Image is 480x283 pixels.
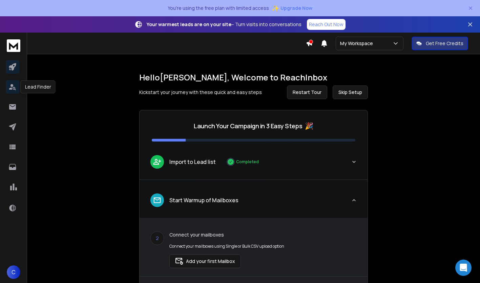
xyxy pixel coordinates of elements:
p: You're using the free plan with limited access [168,5,269,12]
div: Lead Finder [21,80,56,93]
img: logo [7,39,20,52]
button: Restart Tour [287,86,327,99]
button: C [7,265,20,279]
button: ✨Upgrade Now [272,1,312,15]
p: Get Free Credits [426,40,463,47]
img: lead [153,157,162,166]
p: My Workspace [340,40,376,47]
span: Upgrade Now [280,5,312,12]
p: Connect your mailboxes [169,231,284,238]
div: 2 [150,231,164,245]
p: Kickstart your journey with these quick and easy steps [139,89,262,96]
p: Connect your mailboxes using Single or Bulk CSV upload option [169,244,284,249]
strong: Your warmest leads are on your site [147,21,231,27]
button: leadStart Warmup of Mailboxes [140,188,368,218]
span: Skip Setup [338,89,362,96]
span: ✨ [272,3,279,13]
a: Reach Out Now [307,19,346,30]
div: Open Intercom Messenger [455,260,472,276]
h1: Hello [PERSON_NAME] , Welcome to ReachInbox [139,72,368,83]
button: Skip Setup [333,86,368,99]
button: Add your first Mailbox [169,254,241,268]
button: leadImport to Lead listCompleted [140,150,368,180]
button: Get Free Credits [412,37,468,50]
p: Reach Out Now [309,21,343,28]
p: Completed [236,159,259,165]
p: Start Warmup of Mailboxes [169,196,238,204]
img: lead [153,196,162,205]
span: 🎉 [305,121,313,131]
p: Import to Lead list [169,158,216,166]
p: – Turn visits into conversations [147,21,301,28]
p: Launch Your Campaign in 3 Easy Steps [194,121,302,131]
